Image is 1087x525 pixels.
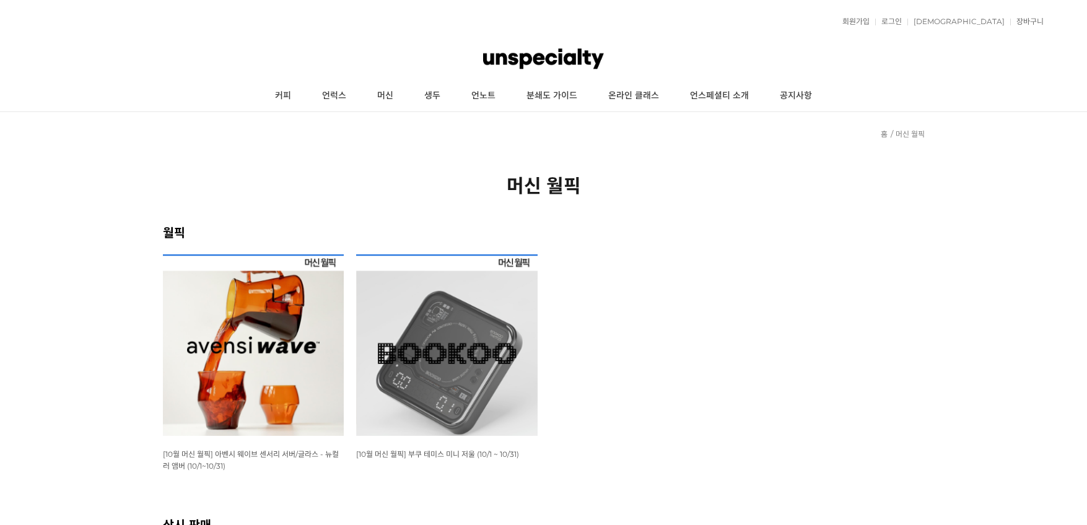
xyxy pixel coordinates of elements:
a: 로그인 [875,18,902,25]
a: 온라인 클래스 [593,80,674,111]
a: 언노트 [456,80,511,111]
h2: 월픽 [163,223,925,241]
a: [10월 머신 월픽] 아벤시 웨이브 센서리 서버/글라스 - 뉴컬러 앰버 (10/1~10/31) [163,449,339,471]
a: 공지사항 [764,80,827,111]
a: 장바구니 [1010,18,1044,25]
a: [DEMOGRAPHIC_DATA] [907,18,1005,25]
a: 머신 [362,80,409,111]
span: [10월 머신 월픽] 부쿠 테미스 미니 저울 (10/1 ~ 10/31) [356,449,519,459]
a: 생두 [409,80,456,111]
a: 홈 [881,129,888,139]
a: [10월 머신 월픽] 부쿠 테미스 미니 저울 (10/1 ~ 10/31) [356,449,519,459]
a: 회원가입 [836,18,870,25]
span: [10월 머신 월픽] 아벤시 웨이브 센서리 서버/글라스 - 뉴컬러 앰버 (10/1~10/31) [163,449,339,471]
a: 분쇄도 가이드 [511,80,593,111]
img: [10월 머신 월픽] 아벤시 웨이브 센서리 서버/글라스 - 뉴컬러 앰버 (10/1~10/31) [163,254,344,436]
img: [10월 머신 월픽] 부쿠 테미스 미니 저울 (10/1 ~ 10/31) [356,254,538,436]
a: 언럭스 [307,80,362,111]
a: 머신 월픽 [896,129,925,139]
img: 언스페셜티 몰 [483,40,603,77]
a: 언스페셜티 소개 [674,80,764,111]
h2: 머신 월픽 [163,171,925,198]
a: 커피 [260,80,307,111]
